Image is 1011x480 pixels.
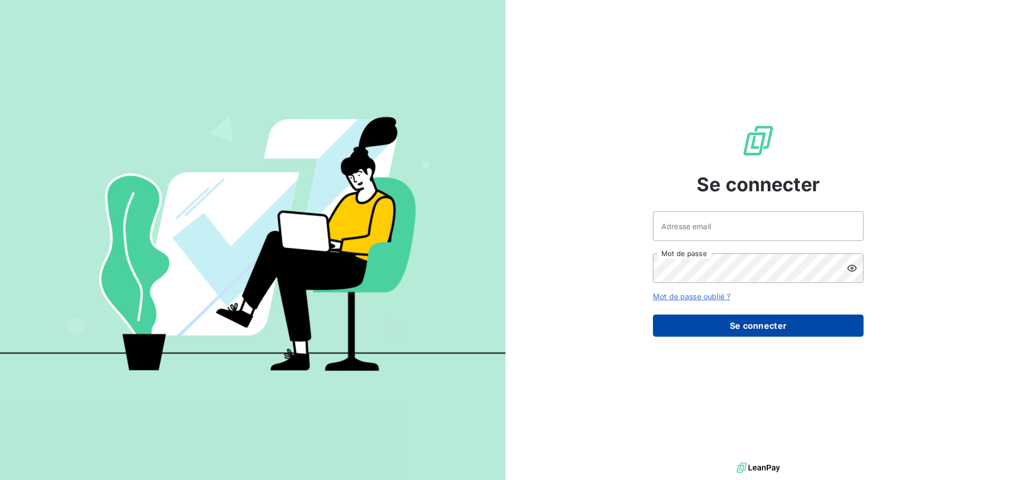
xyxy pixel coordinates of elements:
[737,460,780,476] img: logo
[653,292,730,301] a: Mot de passe oublié ?
[741,124,775,158] img: Logo LeanPay
[653,315,864,337] button: Se connecter
[653,211,864,241] input: placeholder
[697,170,820,199] span: Se connecter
